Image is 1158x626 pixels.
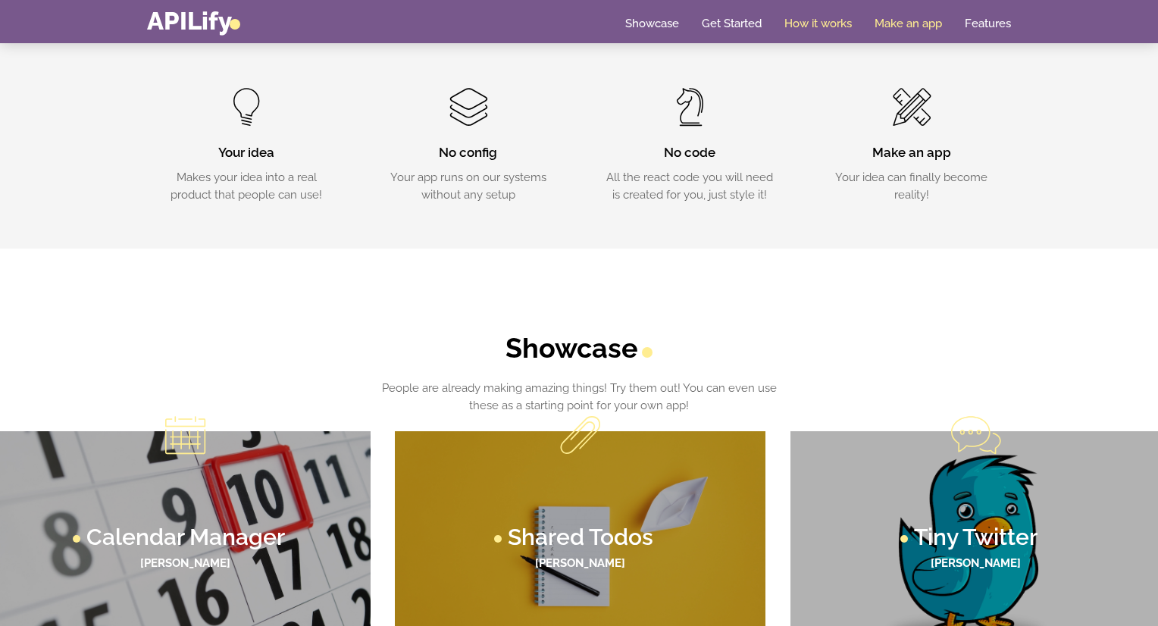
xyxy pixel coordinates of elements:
[806,557,1146,570] h4: [PERSON_NAME]
[380,144,557,162] h3: No config
[965,16,1011,31] a: Features
[625,16,679,31] a: Showcase
[147,6,240,36] a: APILify
[158,169,335,203] p: Makes your idea into a real product that people can use!
[702,16,762,31] a: Get Started
[86,526,285,549] h3: Calendar Manager
[410,557,750,570] h4: [PERSON_NAME]
[824,144,1000,162] h3: Make an app
[824,169,1000,203] p: Your idea can finally become reality!
[875,16,942,31] a: Make an app
[369,332,790,365] h2: Showcase
[914,526,1038,549] h3: Tiny Twitter
[369,380,790,414] p: People are already making amazing things! Try them out! You can even use these as a starting poin...
[15,557,355,570] h4: [PERSON_NAME]
[602,169,778,203] p: All the react code you will need is created for you, just style it!
[380,169,557,203] p: Your app runs on our systems without any setup
[508,526,653,549] h3: Shared Todos
[602,144,778,162] h3: No code
[158,144,335,162] h3: Your idea
[784,16,852,31] a: How it works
